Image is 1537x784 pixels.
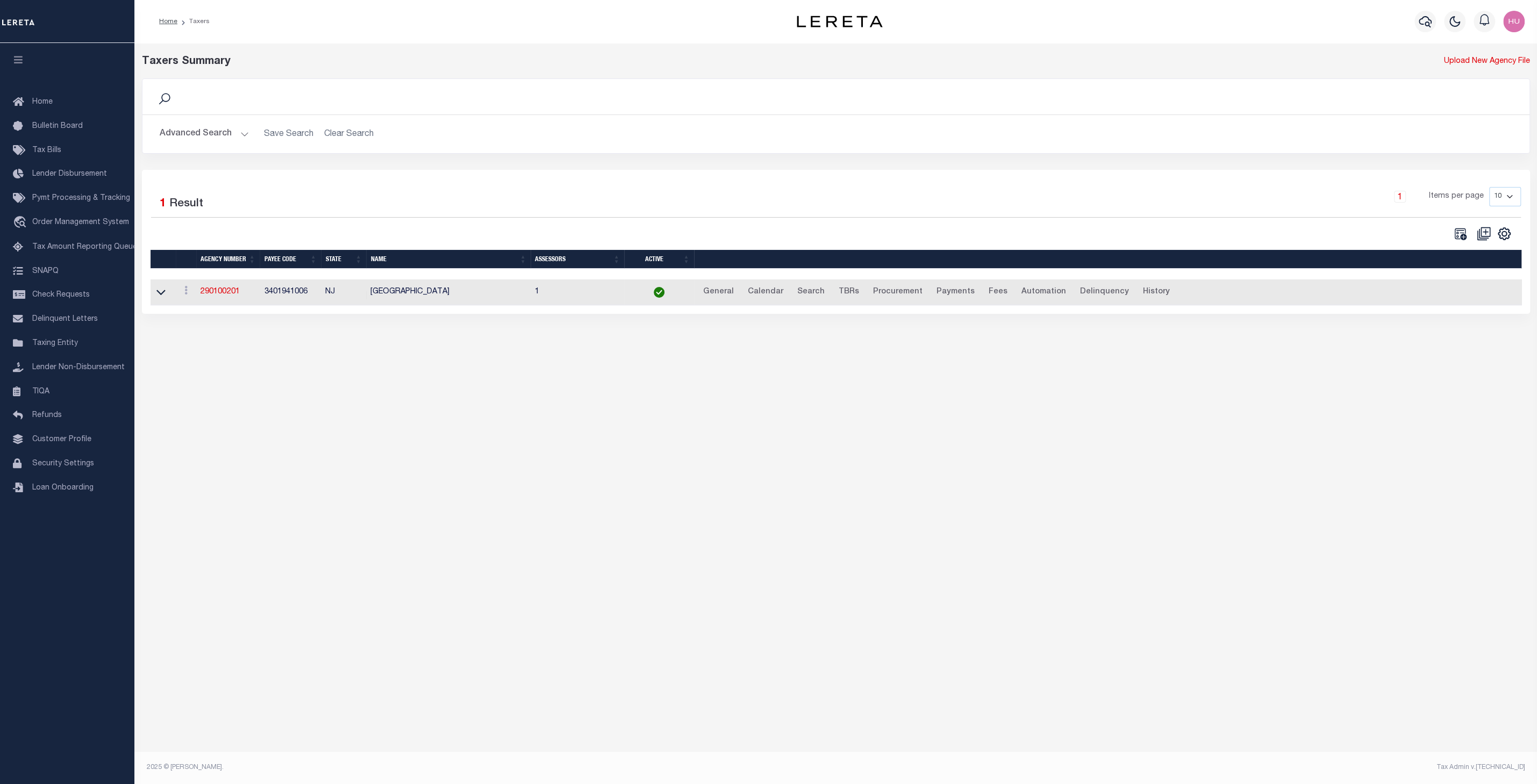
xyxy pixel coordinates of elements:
a: 290100201 [201,288,239,296]
a: Delinquency [1075,284,1134,301]
div: Taxers Summary [142,54,1179,70]
th: Active: activate to sort column ascending [624,250,694,269]
a: Fees [984,284,1012,301]
span: Taxing Entity [32,340,78,347]
td: 1 [531,279,624,306]
span: Loan Onboarding [32,484,94,492]
li: Taxers [177,17,210,26]
th: Agency Number: activate to sort column ascending [196,250,260,269]
a: Payments [932,284,980,301]
th: Name: activate to sort column ascending [366,250,531,269]
span: Tax Bills [32,147,61,154]
span: SNAPQ [32,267,59,275]
a: 1 [1394,191,1406,203]
span: Lender Non-Disbursement [32,364,125,371]
td: [GEOGRAPHIC_DATA] [366,279,531,306]
span: Items per page [1429,191,1484,203]
a: History [1138,284,1175,301]
span: 1 [160,198,166,210]
img: svg+xml;base64,PHN2ZyB4bWxucz0iaHR0cDovL3d3dy53My5vcmcvMjAwMC9zdmciIHBvaW50ZXItZXZlbnRzPSJub25lIi... [1503,11,1525,32]
th: Assessors: activate to sort column ascending [531,250,624,269]
th: State: activate to sort column ascending [321,250,366,269]
span: Customer Profile [32,436,91,443]
span: Home [32,98,53,106]
td: 3401941006 [260,279,321,306]
span: Delinquent Letters [32,315,98,323]
span: Bulletin Board [32,123,83,130]
a: Procurement [868,284,927,301]
span: Security Settings [32,460,94,467]
th: Payee Code: activate to sort column ascending [260,250,321,269]
a: Home [159,18,177,25]
a: Calendar [743,284,788,301]
a: General [698,284,739,301]
button: Advanced Search [160,124,249,145]
span: Pymt Processing & Tracking [32,195,130,202]
span: Tax Amount Reporting Queue [32,243,137,251]
span: Check Requests [32,291,90,299]
img: check-icon-green.svg [654,287,664,298]
span: TIQA [32,387,49,395]
a: Upload New Agency File [1444,56,1530,68]
a: TBRs [834,284,864,301]
i: travel_explore [13,216,30,230]
span: Refunds [32,412,62,419]
span: Order Management System [32,219,129,226]
td: NJ [321,279,366,306]
label: Result [169,196,203,213]
img: logo-dark.svg [797,16,883,27]
a: Automation [1017,284,1071,301]
span: Lender Disbursement [32,170,107,178]
a: Search [792,284,830,301]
